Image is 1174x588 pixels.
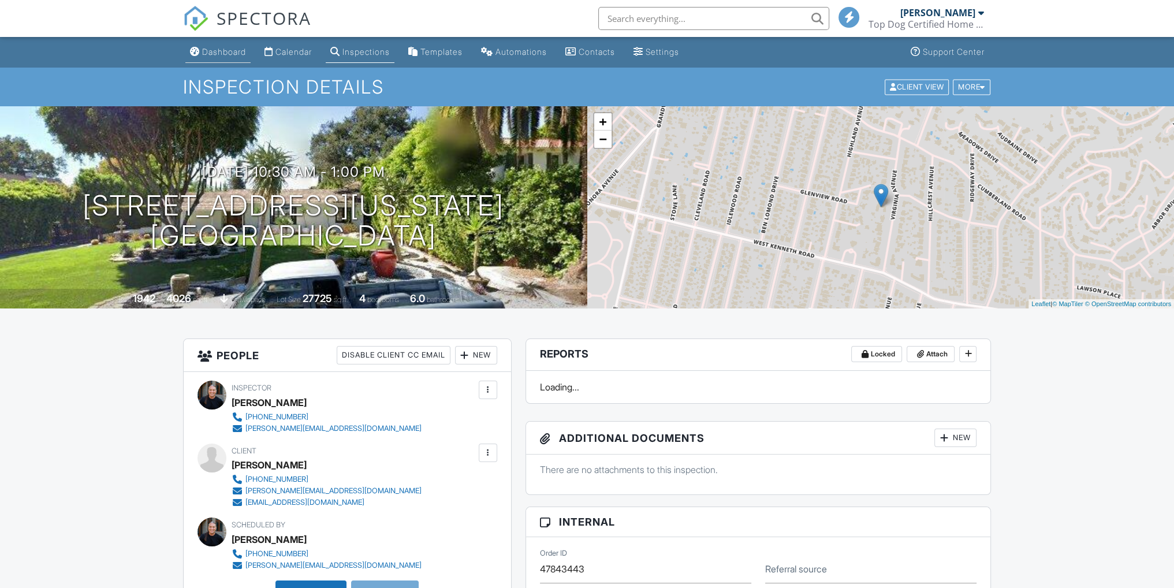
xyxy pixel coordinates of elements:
h1: Inspection Details [183,77,992,97]
div: [PERSON_NAME] [900,7,975,18]
h3: People [184,339,511,372]
a: [PHONE_NUMBER] [232,411,422,423]
label: Referral source [765,563,827,575]
div: [PERSON_NAME] [232,531,307,548]
span: Lot Size [277,295,301,304]
h3: [DATE] 10:30 am - 1:00 pm [202,164,385,180]
a: © OpenStreetMap contributors [1085,300,1171,307]
div: 4026 [166,292,191,304]
div: 1942 [133,292,155,304]
span: bedrooms [367,295,399,304]
div: [PERSON_NAME] [232,456,307,474]
a: Settings [629,42,684,63]
a: © MapTiler [1052,300,1083,307]
div: [PERSON_NAME][EMAIL_ADDRESS][DOMAIN_NAME] [245,486,422,496]
div: Automations [495,47,547,57]
div: 6.0 [410,292,425,304]
a: Templates [404,42,467,63]
div: New [934,429,977,447]
img: The Best Home Inspection Software - Spectora [183,6,208,31]
span: Inspector [232,384,271,392]
div: Disable Client CC Email [337,346,450,364]
span: sq.ft. [334,295,348,304]
div: [PHONE_NUMBER] [245,549,308,559]
a: Automations (Basic) [476,42,551,63]
a: Client View [884,82,952,91]
h1: [STREET_ADDRESS][US_STATE] [GEOGRAPHIC_DATA] [83,191,504,252]
div: 4 [359,292,366,304]
div: | [1028,299,1174,309]
span: Client [232,446,256,455]
a: [EMAIL_ADDRESS][DOMAIN_NAME] [232,497,422,508]
div: Inspections [342,47,390,57]
div: Contacts [579,47,615,57]
a: Dashboard [185,42,251,63]
div: [PHONE_NUMBER] [245,412,308,422]
a: [PERSON_NAME][EMAIL_ADDRESS][DOMAIN_NAME] [232,560,422,571]
a: Zoom out [594,131,612,148]
div: Client View [885,79,949,95]
input: Search everything... [598,7,829,30]
div: Calendar [275,47,312,57]
a: SPECTORA [183,16,311,40]
span: bathrooms [427,295,460,304]
div: Settings [646,47,679,57]
a: [PHONE_NUMBER] [232,548,422,560]
span: Built [118,295,131,304]
a: Zoom in [594,113,612,131]
a: Contacts [561,42,620,63]
div: Support Center [923,47,985,57]
div: [PERSON_NAME] [232,394,307,411]
div: [PHONE_NUMBER] [245,475,308,484]
label: Order ID [540,548,567,559]
span: crawlspace [230,295,266,304]
a: [PHONE_NUMBER] [232,474,422,485]
h3: Internal [526,507,991,537]
div: Top Dog Certified Home Inspections [869,18,984,30]
a: Calendar [260,42,316,63]
div: [EMAIL_ADDRESS][DOMAIN_NAME] [245,498,364,507]
div: Dashboard [202,47,246,57]
p: There are no attachments to this inspection. [540,463,977,476]
span: sq. ft. [193,295,209,304]
div: New [455,346,497,364]
a: Inspections [326,42,394,63]
h3: Additional Documents [526,422,991,455]
a: Support Center [906,42,989,63]
a: [PERSON_NAME][EMAIL_ADDRESS][DOMAIN_NAME] [232,485,422,497]
div: [PERSON_NAME][EMAIL_ADDRESS][DOMAIN_NAME] [245,561,422,570]
span: Scheduled By [232,520,285,529]
div: [PERSON_NAME][EMAIL_ADDRESS][DOMAIN_NAME] [245,424,422,433]
a: Leaflet [1031,300,1050,307]
a: [PERSON_NAME][EMAIL_ADDRESS][DOMAIN_NAME] [232,423,422,434]
div: 27725 [303,292,332,304]
span: SPECTORA [217,6,311,30]
div: Templates [420,47,463,57]
div: More [953,79,990,95]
